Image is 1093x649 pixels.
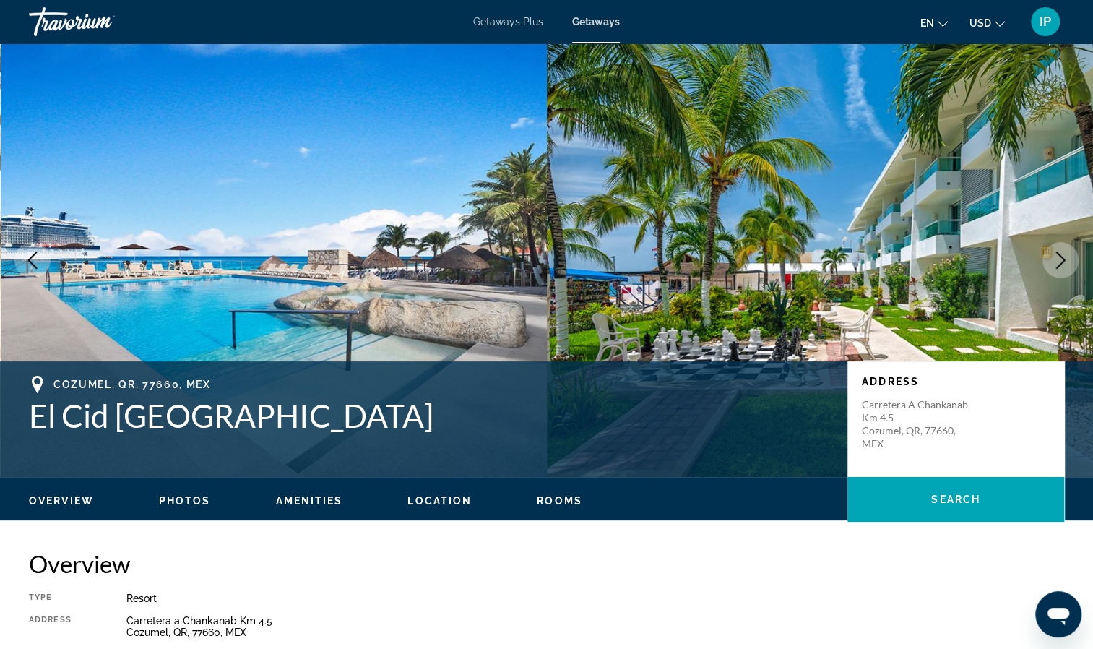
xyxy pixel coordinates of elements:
[572,16,620,27] a: Getaways
[275,495,342,507] span: Amenities
[126,615,1064,638] div: Carretera a Chankanab Km 4.5 Cozumel, QR, 77660, MEX
[407,494,472,507] button: Location
[407,495,472,507] span: Location
[537,494,582,507] button: Rooms
[53,379,211,390] span: Cozumel, QR, 77660, MEX
[126,593,1064,604] div: Resort
[969,17,991,29] span: USD
[1035,591,1081,637] iframe: Button to launch messaging window
[275,494,342,507] button: Amenities
[29,494,94,507] button: Overview
[847,477,1064,522] button: Search
[931,494,980,505] span: Search
[1040,14,1051,29] span: IP
[29,549,1064,578] h2: Overview
[920,17,934,29] span: en
[473,16,543,27] a: Getaways Plus
[862,398,977,450] p: Carretera a Chankanab Km 4.5 Cozumel, QR, 77660, MEX
[29,495,94,507] span: Overview
[29,593,90,604] div: Type
[29,397,833,434] h1: El Cid [GEOGRAPHIC_DATA]
[29,3,173,40] a: Travorium
[159,494,211,507] button: Photos
[969,12,1005,33] button: Change currency
[537,495,582,507] span: Rooms
[862,376,1050,387] p: Address
[14,242,51,278] button: Previous image
[1027,7,1064,37] button: User Menu
[29,615,90,638] div: Address
[159,495,211,507] span: Photos
[920,12,948,33] button: Change language
[1042,242,1079,278] button: Next image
